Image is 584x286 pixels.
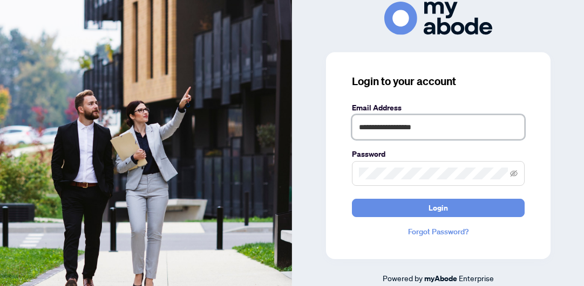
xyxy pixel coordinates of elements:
span: Powered by [383,273,423,283]
a: Forgot Password? [352,226,525,238]
a: myAbode [424,273,457,284]
label: Email Address [352,102,525,114]
button: Login [352,199,525,217]
span: Login [429,199,448,217]
span: eye-invisible [510,170,518,177]
h3: Login to your account [352,74,525,89]
img: ma-logo [384,2,492,34]
span: Enterprise [459,273,494,283]
label: Password [352,148,525,160]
